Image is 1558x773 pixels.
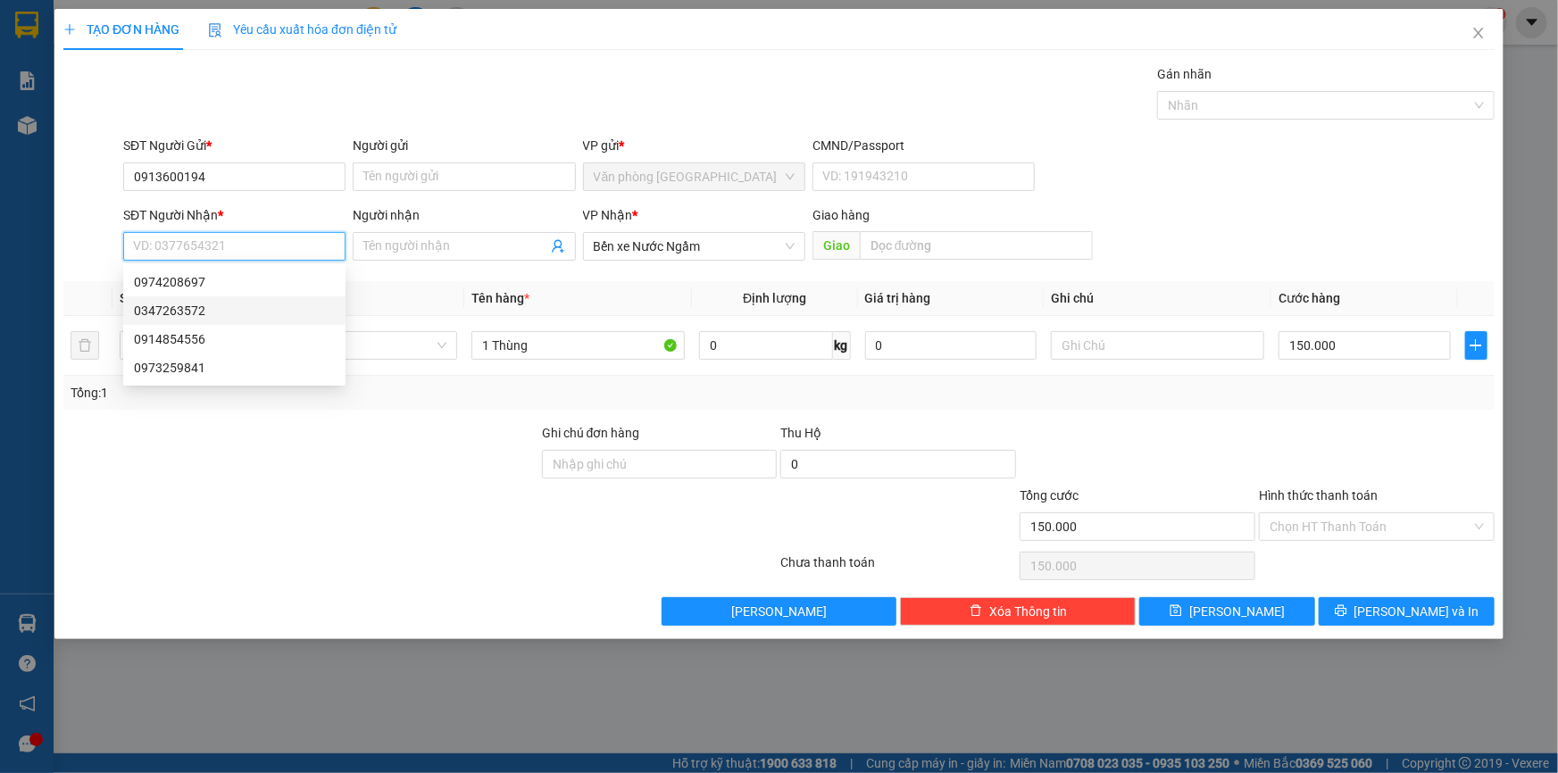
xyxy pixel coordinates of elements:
[1139,597,1315,626] button: save[PERSON_NAME]
[63,23,76,36] span: plus
[594,233,795,260] span: Bến xe Nước Ngầm
[970,604,982,619] span: delete
[123,136,346,155] div: SĐT Người Gửi
[63,22,179,37] span: TẠO ĐƠN HÀNG
[779,553,1019,584] div: Chưa thanh toán
[123,296,346,325] div: 0347263572
[123,268,346,296] div: 0974208697
[865,331,1037,360] input: 0
[134,329,335,349] div: 0914854556
[833,331,851,360] span: kg
[551,239,565,254] span: user-add
[865,291,931,305] span: Giá trị hàng
[123,325,346,353] div: 0914854556
[123,353,346,382] div: 0973259841
[900,597,1136,626] button: deleteXóa Thông tin
[471,291,529,305] span: Tên hàng
[860,231,1093,260] input: Dọc đường
[353,205,575,225] div: Người nhận
[1170,604,1182,619] span: save
[1465,331,1487,360] button: plus
[1044,281,1271,316] th: Ghi chú
[1157,67,1212,81] label: Gán nhãn
[123,205,346,225] div: SĐT Người Nhận
[542,450,778,478] input: Ghi chú đơn hàng
[71,383,602,403] div: Tổng: 1
[743,291,806,305] span: Định lượng
[594,163,795,190] span: Văn phòng Đà Lạt
[1466,338,1487,353] span: plus
[134,301,335,320] div: 0347263572
[812,136,1035,155] div: CMND/Passport
[120,291,134,305] span: SL
[542,426,640,440] label: Ghi chú đơn hàng
[989,602,1067,621] span: Xóa Thông tin
[780,426,821,440] span: Thu Hộ
[812,208,870,222] span: Giao hàng
[583,136,805,155] div: VP gửi
[134,358,335,378] div: 0973259841
[71,331,99,360] button: delete
[134,272,335,292] div: 0974208697
[1354,602,1479,621] span: [PERSON_NAME] và In
[1189,602,1285,621] span: [PERSON_NAME]
[1279,291,1340,305] span: Cước hàng
[1259,488,1378,503] label: Hình thức thanh toán
[731,602,827,621] span: [PERSON_NAME]
[254,332,446,359] span: Khác
[1020,488,1079,503] span: Tổng cước
[662,597,897,626] button: [PERSON_NAME]
[1319,597,1495,626] button: printer[PERSON_NAME] và In
[583,208,633,222] span: VP Nhận
[1335,604,1347,619] span: printer
[812,231,860,260] span: Giao
[1454,9,1504,59] button: Close
[208,23,222,37] img: icon
[1471,26,1486,40] span: close
[353,136,575,155] div: Người gửi
[471,331,685,360] input: VD: Bàn, Ghế
[208,22,396,37] span: Yêu cầu xuất hóa đơn điện tử
[1051,331,1264,360] input: Ghi Chú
